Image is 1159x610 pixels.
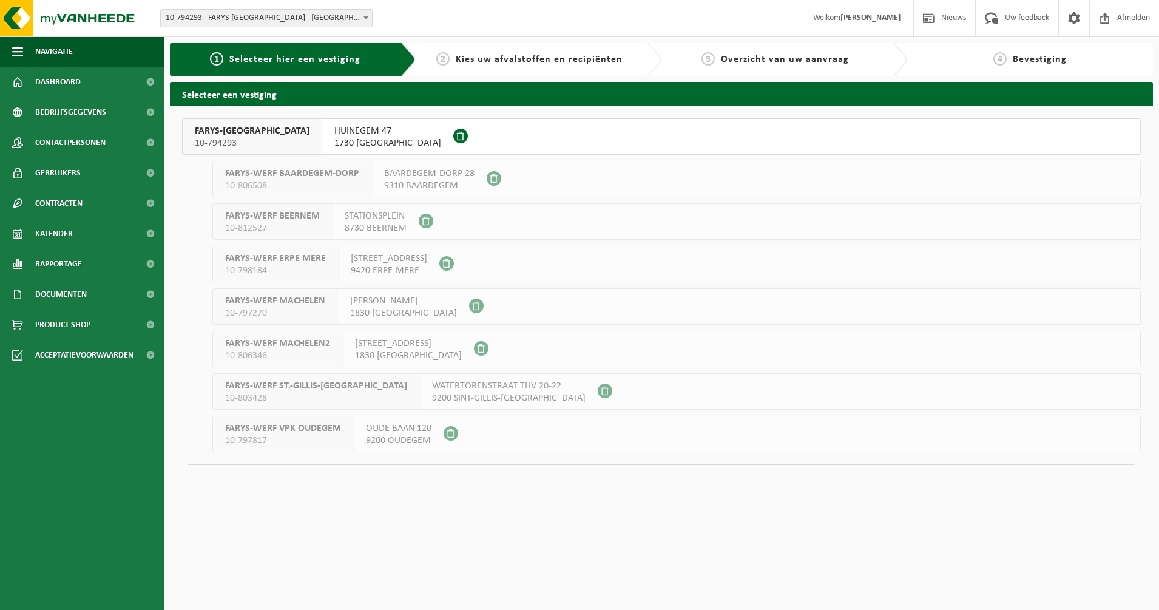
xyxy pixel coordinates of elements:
[432,392,586,404] span: 9200 SINT-GILLIS-[GEOGRAPHIC_DATA]
[225,210,320,222] span: FARYS-WERF BEERNEM
[229,55,360,64] span: Selecteer hier een vestiging
[35,310,90,340] span: Product Shop
[355,350,462,362] span: 1830 [GEOGRAPHIC_DATA]
[170,82,1153,106] h2: Selecteer een vestiging
[351,252,427,265] span: [STREET_ADDRESS]
[225,222,320,234] span: 10-812527
[182,118,1141,155] button: FARYS-[GEOGRAPHIC_DATA] 10-794293 HUINEGEM 471730 [GEOGRAPHIC_DATA]
[840,13,901,22] strong: [PERSON_NAME]
[35,97,106,127] span: Bedrijfsgegevens
[384,180,475,192] span: 9310 BAARDEGEM
[210,52,223,66] span: 1
[35,249,82,279] span: Rapportage
[334,125,441,137] span: HUINEGEM 47
[993,52,1007,66] span: 4
[225,307,325,319] span: 10-797270
[1013,55,1067,64] span: Bevestiging
[432,380,586,392] span: WATERTORENSTRAAT THV 20-22
[366,435,431,447] span: 9200 OUDEGEM
[225,295,325,307] span: FARYS-WERF MACHELEN
[35,279,87,310] span: Documenten
[345,222,407,234] span: 8730 BEERNEM
[35,219,73,249] span: Kalender
[345,210,407,222] span: STATIONSPLEIN
[701,52,715,66] span: 3
[436,52,450,66] span: 2
[366,422,431,435] span: OUDE BAAN 120
[195,137,309,149] span: 10-794293
[225,422,341,435] span: FARYS-WERF VPK OUDEGEM
[334,137,441,149] span: 1730 [GEOGRAPHIC_DATA]
[35,340,133,370] span: Acceptatievoorwaarden
[35,188,83,219] span: Contracten
[225,168,359,180] span: FARYS-WERF BAARDEGEM-DORP
[350,307,457,319] span: 1830 [GEOGRAPHIC_DATA]
[225,392,407,404] span: 10-803428
[225,252,326,265] span: FARYS-WERF ERPE MERE
[160,9,373,27] span: 10-794293 - FARYS-ASSE - ASSE
[225,337,330,350] span: FARYS-WERF MACHELEN2
[161,10,372,27] span: 10-794293 - FARYS-ASSE - ASSE
[35,127,106,158] span: Contactpersonen
[225,380,407,392] span: FARYS-WERF ST.-GILLIS-[GEOGRAPHIC_DATA]
[225,265,326,277] span: 10-798184
[355,337,462,350] span: [STREET_ADDRESS]
[35,158,81,188] span: Gebruikers
[35,36,73,67] span: Navigatie
[225,180,359,192] span: 10-806508
[195,125,309,137] span: FARYS-[GEOGRAPHIC_DATA]
[225,435,341,447] span: 10-797817
[456,55,623,64] span: Kies uw afvalstoffen en recipiënten
[35,67,81,97] span: Dashboard
[350,295,457,307] span: [PERSON_NAME]
[721,55,849,64] span: Overzicht van uw aanvraag
[384,168,475,180] span: BAARDEGEM-DORP 28
[351,265,427,277] span: 9420 ERPE-MERE
[225,350,330,362] span: 10-806346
